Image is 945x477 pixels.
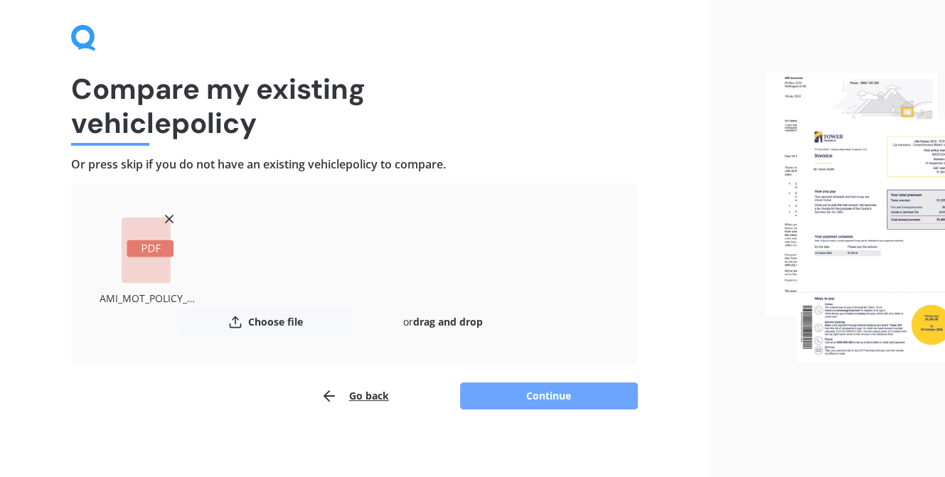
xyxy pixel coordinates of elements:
button: Continue [460,382,638,409]
h4: Or press skip if you do not have an existing vehicle policy to compare. [71,157,638,172]
b: drag and drop [413,315,483,328]
button: Choose file [176,308,354,336]
h1: Compare my existing vehicle policy [71,72,638,140]
div: or [354,308,532,336]
button: Go back [321,382,389,410]
img: files.webp [766,73,945,362]
div: AMI_MOT_POLICY_SCHEDULE_MOTA01602601_20250909231418239.pdf [100,289,196,308]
